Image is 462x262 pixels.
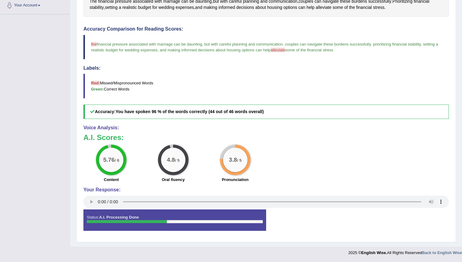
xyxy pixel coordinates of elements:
span: Click to see word definition [356,4,372,11]
small: / 5 [175,158,180,163]
span: Click to see word definition [176,4,194,11]
span: Click to see word definition [122,4,137,11]
span: some of the financial stress [285,48,333,52]
span: alleviate [271,48,285,52]
span: Click to see word definition [138,4,151,11]
blockquote: Missed/Mispronounced Words Correct Words [83,74,449,98]
span: couples can navigate these burdens successfully [285,42,371,46]
span: Click to see word definition [349,4,355,11]
span: . [371,42,372,46]
span: but with careful planning and communication [204,42,283,46]
span: Click to see word definition [333,4,343,11]
big: 5.76 [103,157,115,163]
span: Click to see word definition [306,4,314,11]
span: , [421,42,422,46]
big: 4.8 [167,157,175,163]
span: Click to see word definition [195,4,202,11]
span: the [91,42,97,46]
b: Red: [91,81,100,85]
b: You have spoken 96 % of the words correctly (44 out of 46 words overall) [116,109,264,114]
h4: Voice Analysis: [83,125,449,131]
span: setting a realistic budget for wedding expenses [91,42,439,52]
span: Click to see word definition [298,4,305,11]
span: Click to see word definition [373,4,384,11]
b: Green: [91,87,104,91]
span: Click to see word definition [344,4,348,11]
label: Pronunciation [222,177,248,183]
b: A.I. Scores: [83,133,124,142]
a: Back to English Wise [422,250,462,255]
span: Click to see word definition [316,4,331,11]
small: / 5 [237,158,241,163]
h4: Labels: [83,65,449,71]
span: and making informed decisions about housing options can help [160,48,271,52]
label: Content [104,177,119,183]
div: Status: [83,209,266,231]
span: prioritizing financial stability [373,42,421,46]
big: 3.8 [229,157,237,163]
small: / 6 [115,158,119,163]
span: Click to see word definition [283,4,297,11]
span: , [158,48,159,52]
span: Click to see word definition [90,4,104,11]
strong: English Wise. [361,250,387,255]
span: , [283,42,284,46]
span: financial pressure associated with marriage can be daunting [97,42,202,46]
span: Click to see word definition [105,4,118,11]
span: Click to see word definition [267,4,282,11]
label: Oral fluency [162,177,185,183]
span: Click to see word definition [152,4,157,11]
span: Click to see word definition [218,4,235,11]
span: Click to see word definition [159,4,174,11]
span: , [202,42,204,46]
span: Click to see word definition [119,4,121,11]
h5: Accuracy: [83,105,449,119]
div: 2025 © All Rights Reserved [348,247,462,256]
span: Click to see word definition [236,4,254,11]
h4: Accuracy Comparison for Reading Scores: [83,26,449,32]
span: Click to see word definition [204,4,217,11]
strong: A.I. Processing Done [99,215,139,220]
span: Click to see word definition [255,4,266,11]
h4: Your Response: [83,187,449,193]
